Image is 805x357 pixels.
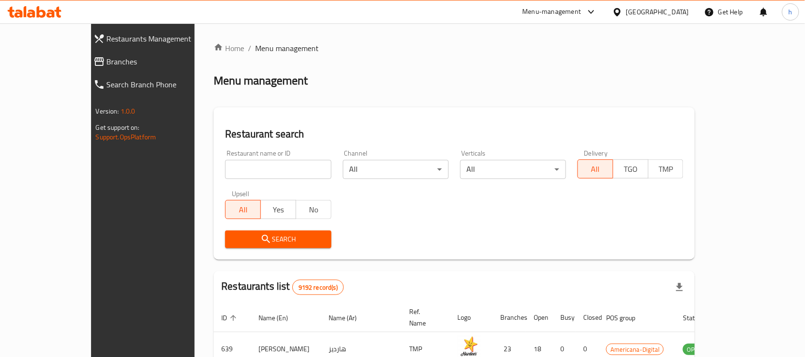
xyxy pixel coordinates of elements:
[613,159,649,178] button: TGO
[789,7,793,17] span: h
[96,105,119,117] span: Version:
[233,233,323,245] span: Search
[86,73,226,96] a: Search Branch Phone
[296,200,331,219] button: No
[225,160,331,179] input: Search for restaurant name or ID..
[300,203,328,217] span: No
[329,312,369,324] span: Name (Ar)
[526,303,553,332] th: Open
[96,121,140,134] span: Get support on:
[221,312,239,324] span: ID
[460,160,566,179] div: All
[107,33,218,44] span: Restaurants Management
[617,162,645,176] span: TGO
[255,42,319,54] span: Menu management
[258,312,300,324] span: Name (En)
[229,203,257,217] span: All
[578,159,613,178] button: All
[582,162,609,176] span: All
[293,283,343,292] span: 9192 record(s)
[214,73,308,88] h2: Menu management
[683,344,706,355] div: OPEN
[553,303,576,332] th: Busy
[86,27,226,50] a: Restaurants Management
[493,303,526,332] th: Branches
[606,312,648,324] span: POS group
[214,42,244,54] a: Home
[121,105,135,117] span: 1.0.0
[232,190,249,197] label: Upsell
[584,150,608,157] label: Delivery
[225,231,331,248] button: Search
[107,56,218,67] span: Branches
[409,306,438,329] span: Ref. Name
[86,50,226,73] a: Branches
[607,344,663,355] span: Americana-Digital
[576,303,599,332] th: Closed
[265,203,292,217] span: Yes
[260,200,296,219] button: Yes
[683,344,706,355] span: OPEN
[648,159,684,178] button: TMP
[214,42,695,54] nav: breadcrumb
[225,127,683,141] h2: Restaurant search
[292,280,344,295] div: Total records count
[626,7,689,17] div: [GEOGRAPHIC_DATA]
[683,312,714,324] span: Status
[652,162,680,176] span: TMP
[523,6,581,18] div: Menu-management
[107,79,218,90] span: Search Branch Phone
[343,160,449,179] div: All
[221,279,344,295] h2: Restaurants list
[96,131,156,143] a: Support.OpsPlatform
[225,200,261,219] button: All
[668,276,691,299] div: Export file
[248,42,251,54] li: /
[450,303,493,332] th: Logo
